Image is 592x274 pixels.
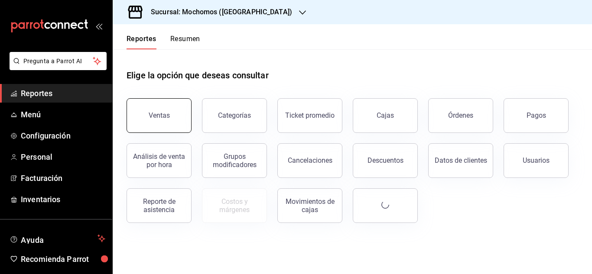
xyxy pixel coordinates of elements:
button: Resumen [170,35,200,49]
button: Pagos [504,98,569,133]
div: Cancelaciones [288,156,332,164]
div: Pagos [527,111,546,119]
div: Ventas [149,111,170,119]
span: Pregunta a Parrot AI [23,57,93,66]
div: Datos de clientes [435,156,487,164]
div: Ticket promedio [285,111,335,119]
button: Ventas [127,98,192,133]
button: Reporte de asistencia [127,188,192,223]
div: navigation tabs [127,35,200,49]
button: Ticket promedio [277,98,342,133]
button: Grupos modificadores [202,143,267,178]
div: Órdenes [448,111,473,119]
button: Contrata inventarios para ver este reporte [202,188,267,223]
button: Reportes [127,35,156,49]
span: Reportes [21,87,105,99]
a: Cajas [353,98,418,133]
div: Usuarios [523,156,550,164]
h1: Elige la opción que deseas consultar [127,69,269,82]
div: Movimientos de cajas [283,197,337,214]
span: Personal [21,151,105,163]
div: Categorías [218,111,251,119]
button: Categorías [202,98,267,133]
div: Descuentos [368,156,403,164]
div: Reporte de asistencia [132,197,186,214]
span: Menú [21,109,105,120]
button: Movimientos de cajas [277,188,342,223]
button: open_drawer_menu [95,23,102,29]
button: Cancelaciones [277,143,342,178]
h3: Sucursal: Mochomos ([GEOGRAPHIC_DATA]) [144,7,292,17]
span: Facturación [21,172,105,184]
div: Cajas [377,110,394,121]
button: Órdenes [428,98,493,133]
button: Usuarios [504,143,569,178]
div: Análisis de venta por hora [132,152,186,169]
button: Datos de clientes [428,143,493,178]
span: Recomienda Parrot [21,253,105,265]
button: Pregunta a Parrot AI [10,52,107,70]
div: Costos y márgenes [208,197,261,214]
div: Grupos modificadores [208,152,261,169]
a: Pregunta a Parrot AI [6,63,107,72]
button: Descuentos [353,143,418,178]
button: Análisis de venta por hora [127,143,192,178]
span: Ayuda [21,233,94,244]
span: Inventarios [21,193,105,205]
span: Configuración [21,130,105,142]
